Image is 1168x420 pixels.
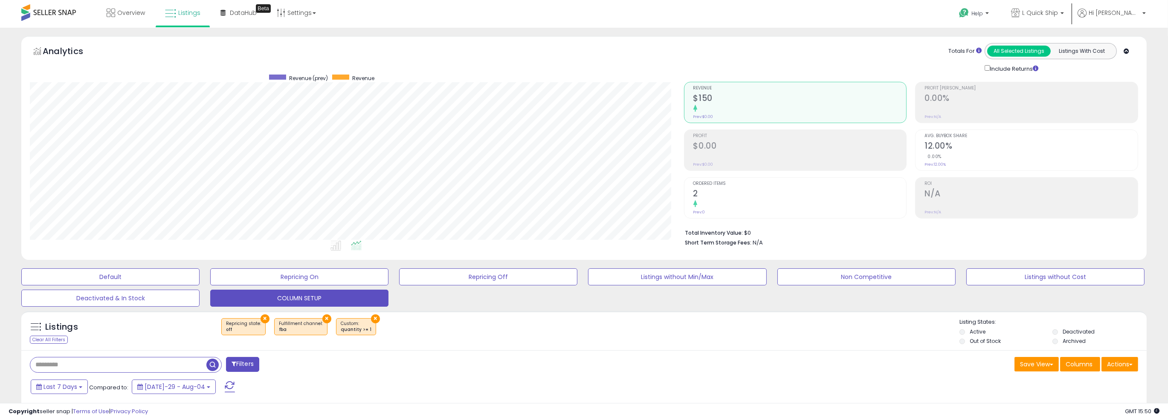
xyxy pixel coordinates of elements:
[1014,357,1059,371] button: Save View
[693,134,907,138] span: Profit
[685,239,752,246] b: Short Term Storage Fees:
[925,86,1138,91] span: Profit [PERSON_NAME]
[978,63,1049,73] div: Include Returns
[132,380,216,394] button: [DATE]-29 - Aug-04
[925,114,941,119] small: Prev: N/A
[9,407,40,415] strong: Copyright
[9,408,148,416] div: seller snap | |
[970,328,985,335] label: Active
[693,181,907,186] span: Ordered Items
[399,268,577,285] button: Repricing Off
[925,134,1138,138] span: Avg. Buybox Share
[1050,46,1114,57] button: Listings With Cost
[21,290,200,307] button: Deactivated & In Stock
[925,141,1138,152] h2: 12.00%
[1089,9,1140,17] span: Hi [PERSON_NAME]
[693,162,713,167] small: Prev: $0.00
[971,10,983,17] span: Help
[1060,402,1138,410] div: Displaying 1 to 26 of 26 items
[210,290,388,307] button: COLUMN SETUP
[178,9,200,17] span: Listings
[952,1,997,28] a: Help
[341,327,371,333] div: quantity >= 1
[966,268,1145,285] button: Listings without Cost
[1101,357,1138,371] button: Actions
[693,189,907,200] h2: 2
[1125,407,1159,415] span: 2025-08-12 15:50 GMT
[279,327,323,333] div: fba
[45,321,78,333] h5: Listings
[588,268,766,285] button: Listings without Min/Max
[685,229,743,236] b: Total Inventory Value:
[693,93,907,105] h2: $150
[341,320,371,333] span: Custom:
[693,210,705,215] small: Prev: 0
[145,383,205,391] span: [DATE]-29 - Aug-04
[31,380,88,394] button: Last 7 Days
[230,9,257,17] span: DataHub
[279,320,323,333] span: Fulfillment channel :
[987,46,1051,57] button: All Selected Listings
[226,327,261,333] div: off
[925,189,1138,200] h2: N/A
[693,86,907,91] span: Revenue
[110,407,148,415] a: Privacy Policy
[226,320,261,333] span: Repricing state :
[1022,9,1058,17] span: L Quick Ship
[753,239,763,247] span: N/A
[925,93,1138,105] h2: 0.00%
[261,314,270,323] button: ×
[226,357,259,372] button: Filters
[685,227,1132,237] li: $0
[117,9,145,17] span: Overview
[1063,337,1086,345] label: Archived
[1060,357,1100,371] button: Columns
[256,4,271,13] div: Tooltip anchor
[959,318,1147,326] p: Listing States:
[43,383,77,391] span: Last 7 Days
[925,153,942,160] small: 0.00%
[30,336,68,344] div: Clear All Filters
[1066,360,1093,368] span: Columns
[210,268,388,285] button: Repricing On
[1063,328,1095,335] label: Deactivated
[43,45,100,59] h5: Analytics
[693,141,907,152] h2: $0.00
[693,114,713,119] small: Prev: $0.00
[73,407,109,415] a: Terms of Use
[1078,9,1146,28] a: Hi [PERSON_NAME]
[777,268,956,285] button: Non Competitive
[925,162,946,167] small: Prev: 12.00%
[925,210,941,215] small: Prev: N/A
[925,181,1138,186] span: ROI
[948,47,982,55] div: Totals For
[289,75,328,82] span: Revenue (prev)
[371,314,380,323] button: ×
[322,314,331,323] button: ×
[959,8,969,18] i: Get Help
[970,337,1001,345] label: Out of Stock
[21,268,200,285] button: Default
[352,75,374,82] span: Revenue
[89,383,128,391] span: Compared to:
